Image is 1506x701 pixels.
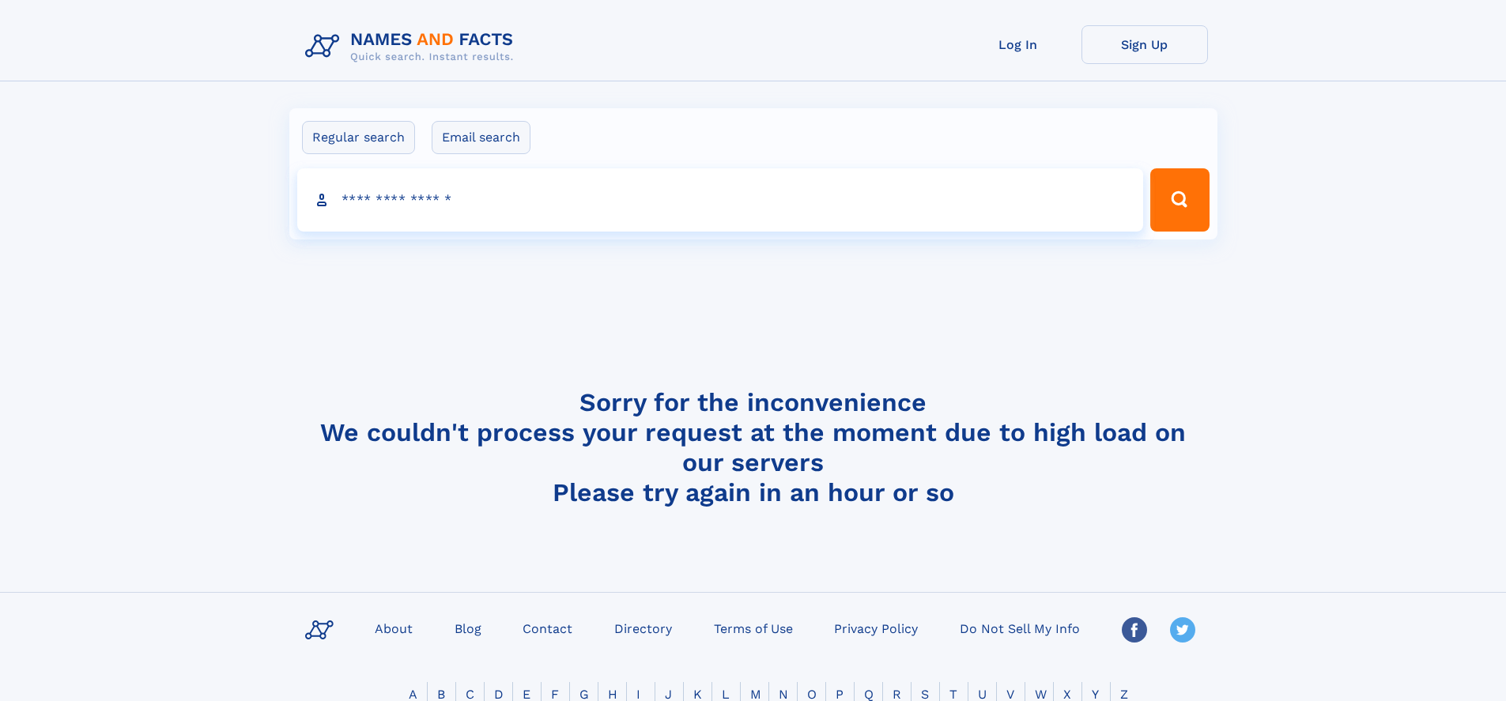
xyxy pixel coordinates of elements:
a: Contact [516,616,579,639]
a: Log In [955,25,1081,64]
h4: Sorry for the inconvenience We couldn't process your request at the moment due to high load on ou... [299,387,1208,507]
label: Email search [432,121,530,154]
a: Do Not Sell My Info [953,616,1086,639]
a: Terms of Use [708,616,799,639]
a: Blog [448,616,488,639]
a: About [368,616,419,639]
a: Privacy Policy [828,616,924,639]
a: Sign Up [1081,25,1208,64]
a: Directory [608,616,678,639]
img: Logo Names and Facts [299,25,527,68]
input: search input [297,168,1144,232]
img: Facebook [1122,617,1147,643]
button: Search Button [1150,168,1209,232]
img: Twitter [1170,617,1195,643]
label: Regular search [302,121,415,154]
